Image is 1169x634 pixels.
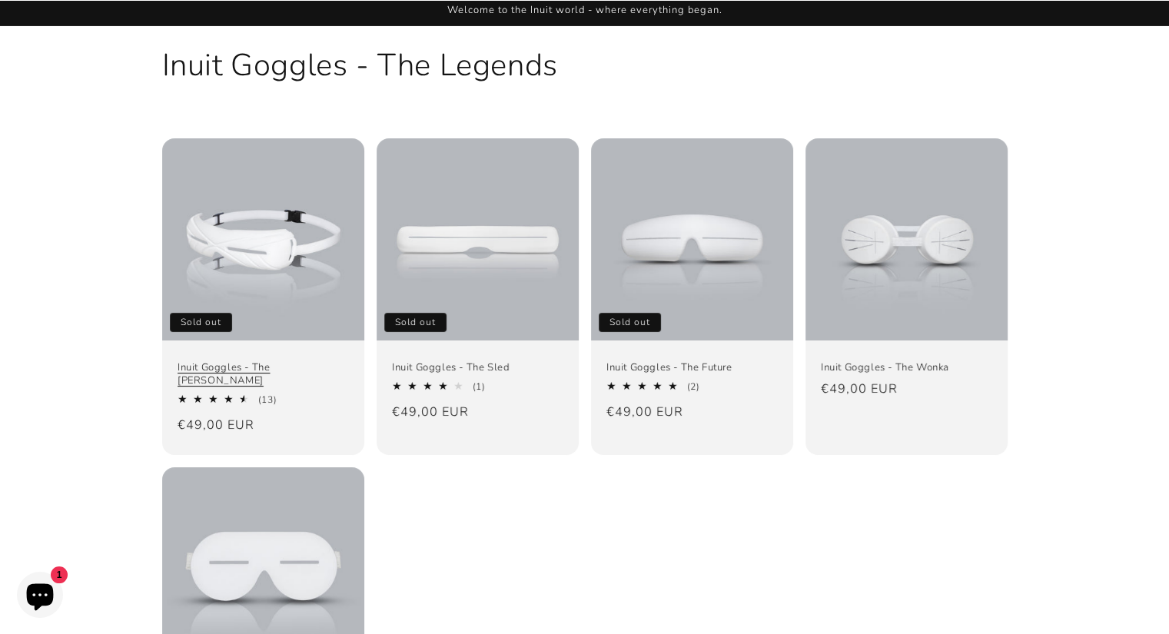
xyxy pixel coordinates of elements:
[447,3,722,17] span: Welcome to the Inuit world - where everything began.
[162,45,1008,85] h1: Inuit Goggles - The Legends
[178,361,349,387] a: Inuit Goggles - The [PERSON_NAME]
[12,572,68,622] inbox-online-store-chat: Shopify online store chat
[392,361,563,374] a: Inuit Goggles - The Sled
[606,361,778,374] a: Inuit Goggles - The Future
[821,361,992,374] a: Inuit Goggles - The Wonka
